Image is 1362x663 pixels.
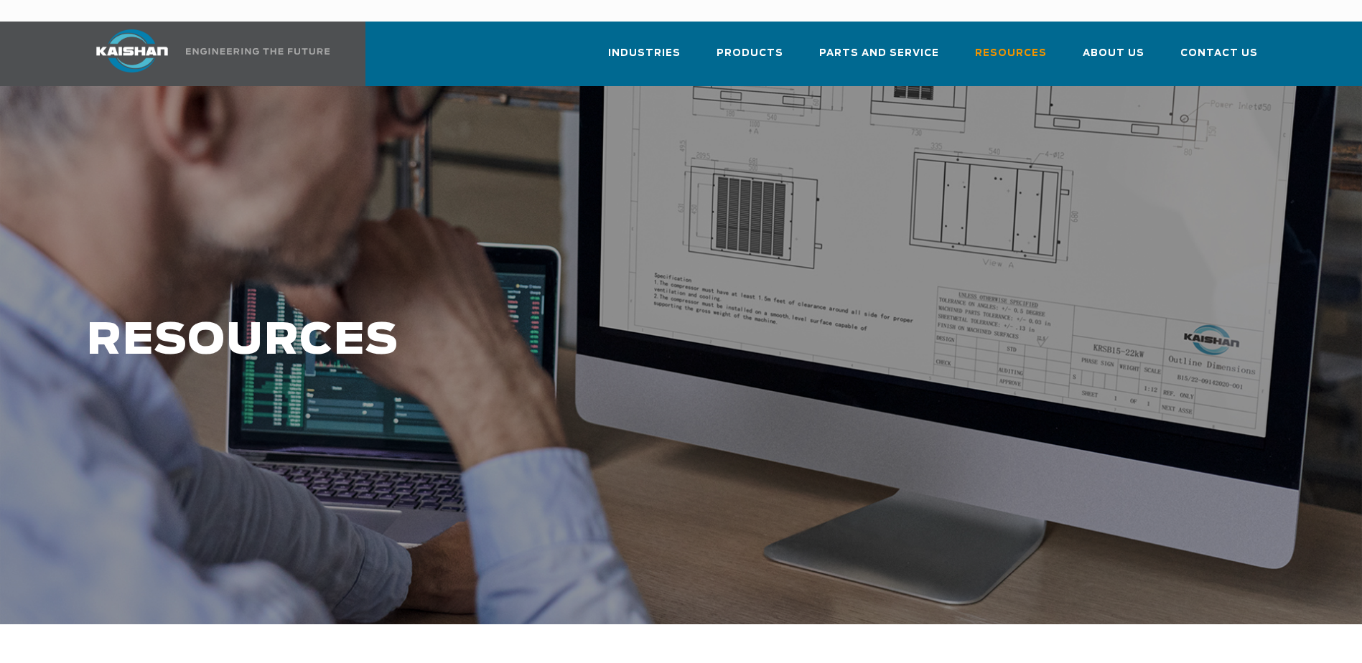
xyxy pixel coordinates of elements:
a: About Us [1083,34,1144,83]
span: About Us [1083,45,1144,62]
img: Engineering the future [186,48,330,55]
span: Resources [975,45,1047,62]
a: Parts and Service [819,34,939,83]
h1: RESOURCES [87,317,1075,365]
a: Industries [608,34,681,83]
span: Contact Us [1180,45,1258,62]
span: Products [717,45,783,62]
span: Industries [608,45,681,62]
span: Parts and Service [819,45,939,62]
a: Resources [975,34,1047,83]
a: Contact Us [1180,34,1258,83]
a: Kaishan USA [78,22,332,86]
a: Products [717,34,783,83]
img: kaishan logo [78,29,186,72]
